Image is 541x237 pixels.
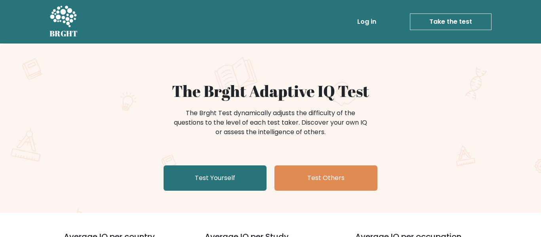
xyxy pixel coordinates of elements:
[77,82,464,100] h1: The Brght Adaptive IQ Test
[50,29,78,38] h5: BRGHT
[50,3,78,40] a: BRGHT
[354,14,379,30] a: Log in
[164,165,267,191] a: Test Yourself
[171,108,370,137] div: The Brght Test dynamically adjusts the difficulty of the questions to the level of each test take...
[274,165,377,191] a: Test Others
[410,13,491,30] a: Take the test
